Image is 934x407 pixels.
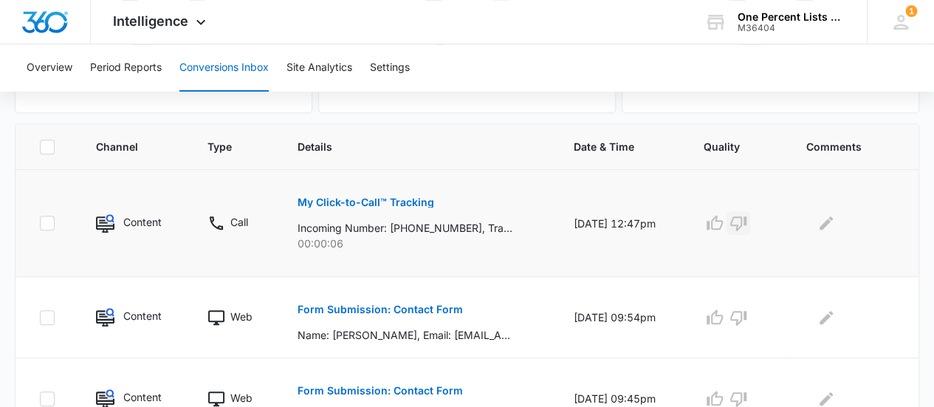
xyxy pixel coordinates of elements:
[96,139,151,154] span: Channel
[298,139,517,154] span: Details
[806,139,873,154] span: Comments
[814,306,838,329] button: Edit Comments
[814,211,838,235] button: Edit Comments
[298,386,463,396] p: Form Submission: Contact Form
[123,389,162,405] p: Content
[298,292,463,327] button: Form Submission: Contact Form
[286,44,352,92] button: Site Analytics
[123,308,162,324] p: Content
[370,44,410,92] button: Settings
[230,390,253,406] p: Web
[207,139,240,154] span: Type
[27,44,72,92] button: Overview
[298,185,434,220] button: My Click-to-Call™ Tracking
[703,139,749,154] span: Quality
[113,13,188,29] span: Intelligence
[230,214,248,230] p: Call
[905,5,917,17] div: notifications count
[298,197,434,208] p: My Click-to-Call™ Tracking
[556,277,686,358] td: [DATE] 09:54pm
[738,11,845,23] div: account name
[556,170,686,277] td: [DATE] 12:47pm
[298,327,512,343] p: Name: [PERSON_NAME], Email: [EMAIL_ADDRESS][DOMAIN_NAME], Phone: [PHONE_NUMBER], What can we help...
[298,236,538,251] p: 00:00:06
[230,309,253,324] p: Web
[298,304,463,315] p: Form Submission: Contact Form
[90,44,162,92] button: Period Reports
[123,214,162,230] p: Content
[179,44,269,92] button: Conversions Inbox
[738,23,845,33] div: account id
[574,139,647,154] span: Date & Time
[298,220,512,236] p: Incoming Number: [PHONE_NUMBER], Tracking Number: [PHONE_NUMBER], Ring To: [PHONE_NUMBER], Caller...
[905,5,917,17] span: 1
